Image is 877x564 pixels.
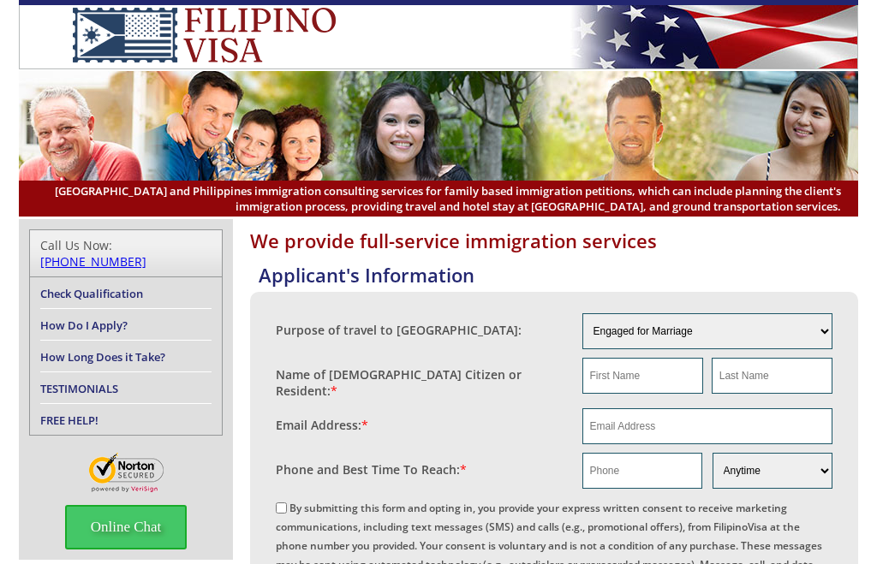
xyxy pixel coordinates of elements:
[712,358,832,394] input: Last Name
[582,358,703,394] input: First Name
[36,183,841,214] span: [GEOGRAPHIC_DATA] and Philippines immigration consulting services for family based immigration pe...
[276,461,467,478] label: Phone and Best Time To Reach:
[40,349,165,365] a: How Long Does it Take?
[40,237,212,270] div: Call Us Now:
[582,408,833,444] input: Email Address
[40,318,128,333] a: How Do I Apply?
[40,253,146,270] a: [PHONE_NUMBER]
[250,228,858,253] h1: We provide full-service immigration services
[713,453,832,489] select: Phone and Best Reach Time are required.
[259,262,858,288] h4: Applicant's Information
[65,505,188,549] span: Online Chat
[40,286,143,301] a: Check Qualification
[276,502,287,514] input: By submitting this form and opting in, you provide your express written consent to receive market...
[276,417,368,433] label: Email Address:
[276,322,522,338] label: Purpose of travel to [GEOGRAPHIC_DATA]:
[40,381,118,396] a: TESTIMONIALS
[40,413,98,428] a: FREE HELP!
[582,453,702,489] input: Phone
[276,366,565,399] label: Name of [DEMOGRAPHIC_DATA] Citizen or Resident:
